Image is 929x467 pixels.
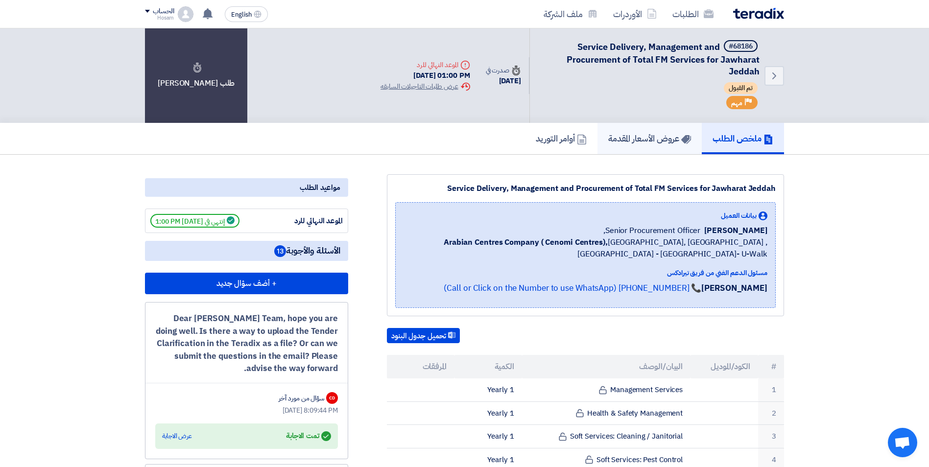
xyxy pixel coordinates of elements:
div: [DATE] 01:00 PM [381,70,470,81]
button: English [225,6,268,22]
h5: ملخص الطلب [713,133,773,144]
div: CD [326,392,338,404]
th: # [758,355,784,378]
th: الكمية [454,355,522,378]
a: الطلبات [665,2,721,25]
h5: Service Delivery, Management and Procurement of Total FM Services for Jawharat Jeddah [542,40,760,77]
th: البيان/الوصف [522,355,691,378]
div: الموعد النهائي للرد [269,215,343,227]
div: مواعيد الطلب [145,178,348,197]
img: profile_test.png [178,6,193,22]
strong: [PERSON_NAME] [701,282,767,294]
span: Service Delivery, Management and Procurement of Total FM Services for Jawharat Jeddah [567,40,760,78]
div: [DATE] [486,75,521,87]
span: بيانات العميل [721,210,757,221]
span: تم القبول [724,82,758,94]
b: Arabian Centres Company ( Cenomi Centres), [444,236,608,248]
img: Teradix logo [733,8,784,19]
a: 📞 [PHONE_NUMBER] (Call or Click on the Number to use WhatsApp) [444,282,701,294]
td: Health & Safety Management [522,401,691,425]
div: عرض طلبات التاجيلات السابقه [381,81,470,92]
td: 1 Yearly [454,378,522,401]
div: الحساب [153,7,174,16]
a: ملف الشركة [536,2,605,25]
span: مهم [731,98,742,108]
div: دردشة مفتوحة [888,428,917,457]
a: أوامر التوريد [525,123,597,154]
span: الأسئلة والأجوبة [274,245,340,257]
h5: أوامر التوريد [536,133,587,144]
div: Service Delivery, Management and Procurement of Total FM Services for Jawharat Jeddah [395,183,776,194]
button: + أضف سؤال جديد [145,273,348,294]
a: عروض الأسعار المقدمة [597,123,702,154]
div: Hosam [145,15,174,21]
div: [DATE] 8:09:44 PM [155,405,338,416]
span: English [231,11,252,18]
td: 1 [758,378,784,401]
td: 3 [758,425,784,448]
span: [PERSON_NAME] [704,225,767,236]
div: مسئول الدعم الفني من فريق تيرادكس [404,268,767,278]
div: تمت الاجابة [286,429,331,443]
h5: عروض الأسعار المقدمة [608,133,691,144]
div: الموعد النهائي للرد [381,60,470,70]
div: عرض الاجابة [162,431,192,441]
span: Senior Procurement Officer, [603,225,700,236]
td: 1 Yearly [454,401,522,425]
div: Dear [PERSON_NAME] Team, hope you are doing well. Is there a way to upload the Tender Clarificati... [155,312,338,375]
td: 1 Yearly [454,425,522,448]
div: طلب [PERSON_NAME] [145,28,247,123]
span: 13 [274,245,286,257]
span: إنتهي في [DATE] 1:00 PM [150,214,239,228]
div: سؤال من مورد آخر [279,393,324,403]
span: [GEOGRAPHIC_DATA], [GEOGRAPHIC_DATA] ,[GEOGRAPHIC_DATA] - [GEOGRAPHIC_DATA]- U-Walk [404,236,767,260]
td: Management Services [522,378,691,401]
td: 2 [758,401,784,425]
th: الكود/الموديل [691,355,758,378]
a: ملخص الطلب [702,123,784,154]
div: #68186 [729,43,753,50]
th: المرفقات [387,355,454,378]
a: الأوردرات [605,2,665,25]
td: Soft Services: Cleaning / Janitorial [522,425,691,448]
button: تحميل جدول البنود [387,328,460,344]
div: صدرت في [486,65,521,75]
